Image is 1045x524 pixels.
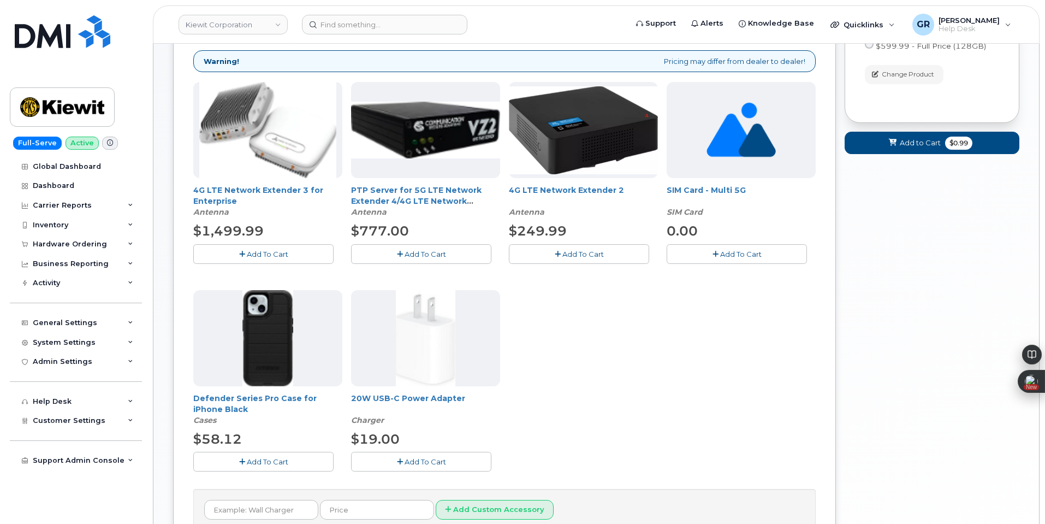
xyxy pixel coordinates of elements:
[193,244,334,263] button: Add To Cart
[351,223,409,239] span: $777.00
[199,82,337,178] img: casa.png
[204,56,239,67] strong: Warning!
[706,82,776,178] img: no_image_found-2caef05468ed5679b831cfe6fc140e25e0c280774317ffc20a367ab7fd17291e.png
[193,452,334,471] button: Add To Cart
[193,393,342,426] div: Defender Series Pro Case for iPhone Black
[247,250,288,258] span: Add To Cart
[302,15,467,34] input: Find something...
[562,250,604,258] span: Add To Cart
[509,207,544,217] em: Antenna
[667,207,703,217] em: SIM Card
[939,25,1000,33] span: Help Desk
[628,13,684,34] a: Support
[351,431,400,447] span: $19.00
[882,69,934,79] span: Change Product
[405,457,446,466] span: Add To Cart
[905,14,1019,36] div: Gabriel Rains
[509,223,567,239] span: $249.99
[917,18,930,31] span: GR
[845,132,1019,154] button: Add to Cart $0.99
[865,40,874,49] input: $599.99 - Full Price (128GB)
[396,290,455,386] img: apple20w.jpg
[720,250,762,258] span: Add To Cart
[193,393,317,414] a: Defender Series Pro Case for iPhone Black
[320,500,434,520] input: Price
[193,185,342,217] div: 4G LTE Network Extender 3 for Enterprise
[998,476,1037,516] iframe: Messenger Launcher
[351,393,465,403] a: 20W USB-C Power Adapter
[509,244,649,263] button: Add To Cart
[865,65,943,84] button: Change Product
[876,42,986,50] span: $599.99 - Full Price (128GB)
[684,13,731,34] a: Alerts
[204,500,318,520] input: Example: Wall Charger
[193,207,229,217] em: Antenna
[509,185,624,195] a: 4G LTE Network Extender 2
[945,137,972,150] span: $0.99
[436,500,554,520] button: Add Custom Accessory
[667,244,807,263] button: Add To Cart
[667,185,746,195] a: SIM Card - Multi 5G
[509,185,658,217] div: 4G LTE Network Extender 2
[351,452,491,471] button: Add To Cart
[844,20,883,29] span: Quicklinks
[179,15,288,34] a: Kiewit Corporation
[193,415,216,425] em: Cases
[645,18,676,29] span: Support
[731,13,822,34] a: Knowledge Base
[509,86,658,174] img: 4glte_extender.png
[700,18,723,29] span: Alerts
[193,223,264,239] span: $1,499.99
[193,185,323,206] a: 4G LTE Network Extender 3 for Enterprise
[351,207,387,217] em: Antenna
[900,138,941,148] span: Add to Cart
[667,223,698,239] span: 0.00
[351,415,384,425] em: Charger
[351,102,500,158] img: Casa_Sysem.png
[351,185,500,217] div: PTP Server for 5G LTE Network Extender 4/4G LTE Network Extender 3
[823,14,903,36] div: Quicklinks
[351,185,482,217] a: PTP Server for 5G LTE Network Extender 4/4G LTE Network Extender 3
[247,457,288,466] span: Add To Cart
[939,16,1000,25] span: [PERSON_NAME]
[193,50,816,73] div: Pricing may differ from dealer to dealer!
[242,290,294,386] img: defenderiphone14.png
[667,185,816,217] div: SIM Card - Multi 5G
[748,18,814,29] span: Knowledge Base
[351,393,500,426] div: 20W USB-C Power Adapter
[405,250,446,258] span: Add To Cart
[193,431,242,447] span: $58.12
[351,244,491,263] button: Add To Cart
